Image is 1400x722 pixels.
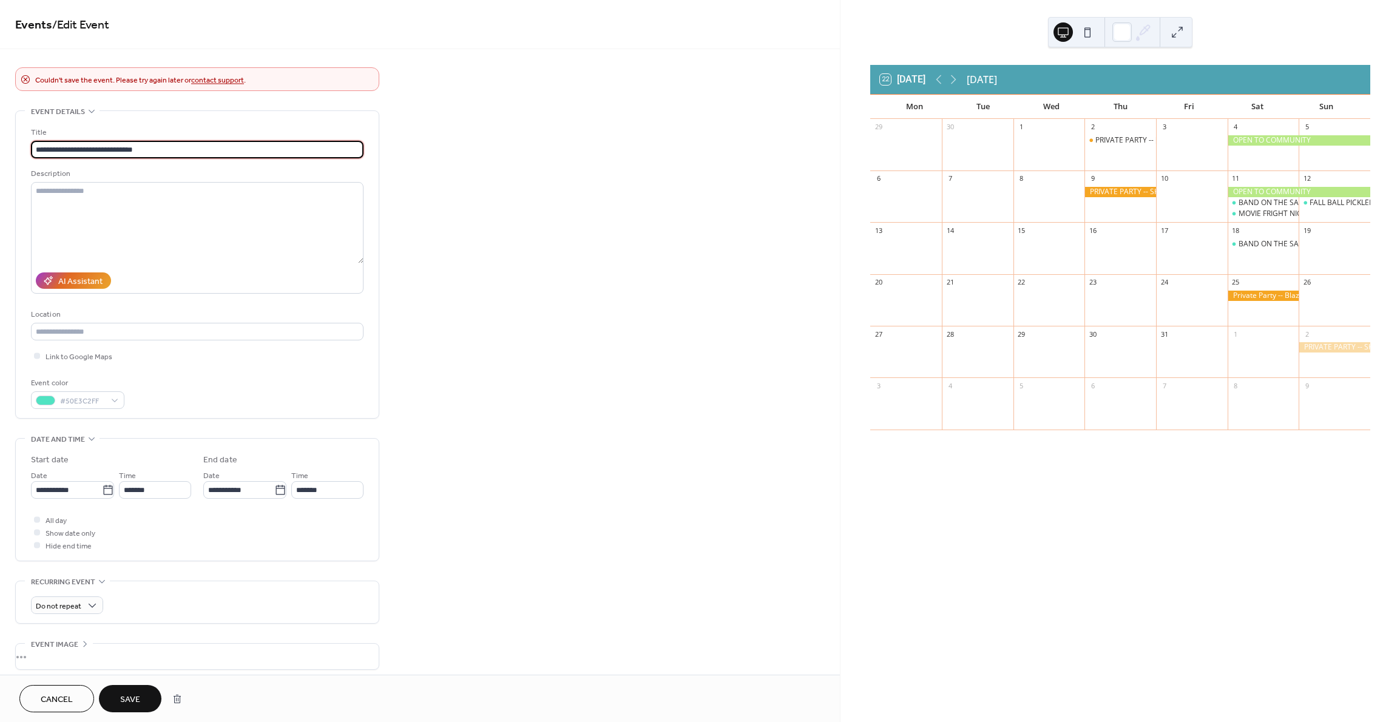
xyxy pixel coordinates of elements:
[191,73,244,87] a: contact support
[874,123,883,132] div: 29
[1302,174,1311,183] div: 12
[1302,226,1311,235] div: 19
[1095,135,1212,146] div: PRIVATE PARTY -- [PERSON_NAME]
[46,515,67,527] span: All day
[1017,381,1026,390] div: 5
[874,174,883,183] div: 6
[1088,123,1097,132] div: 2
[1239,239,1310,249] div: BAND ON THE SAND
[1017,226,1026,235] div: 15
[945,278,955,287] div: 21
[31,470,47,482] span: Date
[1231,226,1240,235] div: 18
[36,272,111,289] button: AI Assistant
[1239,198,1310,208] div: BAND ON THE SAND
[31,454,69,467] div: Start date
[35,74,246,87] span: Couldn't save the event. Please try again later or .
[1160,174,1169,183] div: 10
[1228,198,1299,208] div: BAND ON THE SAND
[203,454,237,467] div: End date
[1088,381,1097,390] div: 6
[1228,291,1299,301] div: Private Party -- Blazer
[46,540,92,553] span: Hide end time
[1292,95,1361,119] div: Sun
[1160,123,1169,132] div: 3
[945,123,955,132] div: 30
[1088,278,1097,287] div: 23
[1299,342,1370,353] div: PRIVATE PARTY -- SKIPARNICAS
[31,308,361,321] div: Location
[874,329,883,339] div: 27
[31,106,85,118] span: Event details
[874,381,883,390] div: 3
[36,599,81,613] span: Do not repeat
[31,377,122,390] div: Event color
[1084,187,1156,197] div: PRIVATE PARTY -- SKIDMORE
[1231,174,1240,183] div: 11
[41,693,73,706] span: Cancel
[120,693,140,706] span: Save
[949,95,1017,119] div: Tue
[874,278,883,287] div: 20
[1231,329,1240,339] div: 1
[1017,174,1026,183] div: 8
[945,329,955,339] div: 28
[1302,329,1311,339] div: 2
[1017,329,1026,339] div: 29
[945,174,955,183] div: 7
[1239,209,1312,219] div: MOVIE FRIGHT NIGHT
[876,71,930,88] button: 22[DATE]
[99,685,161,712] button: Save
[119,470,136,482] span: Time
[1302,278,1311,287] div: 26
[52,13,109,37] span: / Edit Event
[1228,187,1370,197] div: OPEN TO COMMUNITY
[1302,123,1311,132] div: 5
[945,226,955,235] div: 14
[46,527,95,540] span: Show date only
[1160,381,1169,390] div: 7
[1231,123,1240,132] div: 4
[203,470,220,482] span: Date
[31,433,85,446] span: Date and time
[945,381,955,390] div: 4
[1228,209,1299,219] div: MOVIE FRIGHT NIGHT
[15,13,52,37] a: Events
[1086,95,1155,119] div: Thu
[1299,198,1370,208] div: FALL BALL PICKLEBALL CONTEST
[1155,95,1223,119] div: Fri
[19,685,94,712] button: Cancel
[31,638,78,651] span: Event image
[1228,135,1370,146] div: OPEN TO COMMUNITY
[967,72,997,87] div: [DATE]
[1088,329,1097,339] div: 30
[58,275,103,288] div: AI Assistant
[46,351,112,363] span: Link to Google Maps
[1160,226,1169,235] div: 17
[1017,123,1026,132] div: 1
[1017,95,1086,119] div: Wed
[874,226,883,235] div: 13
[16,644,379,669] div: •••
[1017,278,1026,287] div: 22
[1223,95,1292,119] div: Sat
[31,576,95,589] span: Recurring event
[1231,278,1240,287] div: 25
[1160,278,1169,287] div: 24
[31,126,361,139] div: Title
[291,470,308,482] span: Time
[1231,381,1240,390] div: 8
[1228,239,1299,249] div: BAND ON THE SAND
[1160,329,1169,339] div: 31
[1088,174,1097,183] div: 9
[1088,226,1097,235] div: 16
[1084,135,1156,146] div: PRIVATE PARTY -- DUNN
[60,395,105,408] span: #50E3C2FF
[31,167,361,180] div: Description
[1302,381,1311,390] div: 9
[880,95,949,119] div: Mon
